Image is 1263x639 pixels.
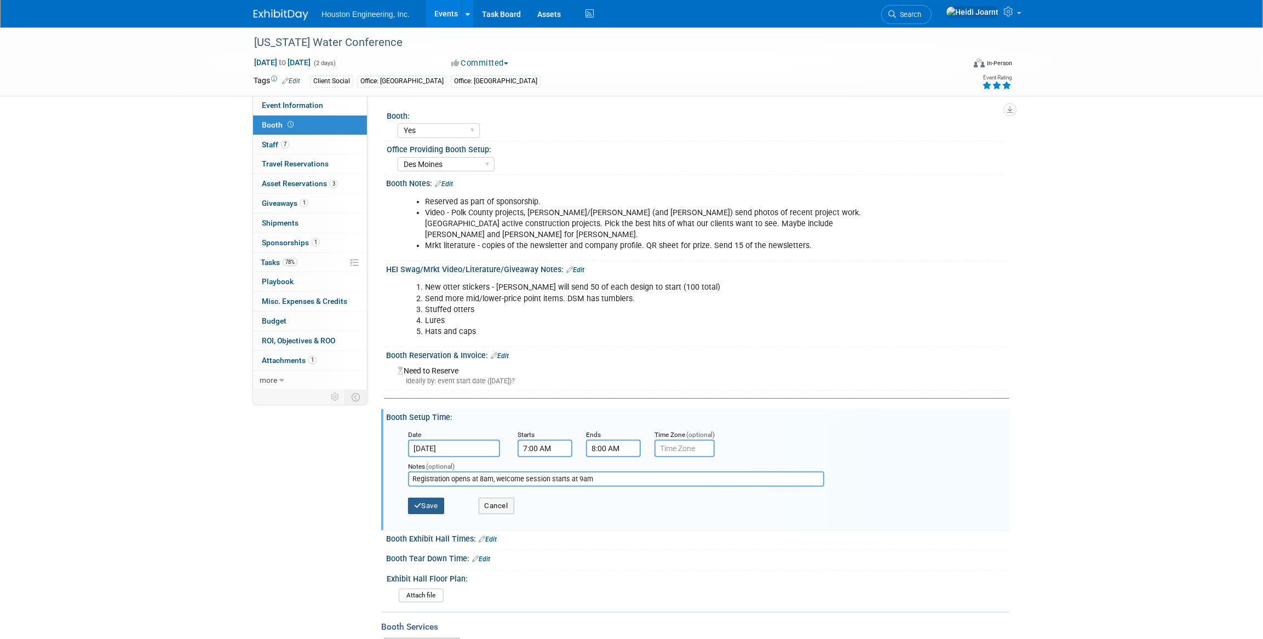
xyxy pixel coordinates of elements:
[300,199,308,207] span: 1
[253,292,367,311] a: Misc. Expenses & Credits
[387,141,1004,155] div: Office Providing Booth Setup:
[425,208,882,240] li: Video - Polk County projects, [PERSON_NAME]/[PERSON_NAME] (and [PERSON_NAME]) send photos of rece...
[283,258,297,266] span: 78%
[425,240,882,251] li: Mrkt literature - copies of the newsletter and company profile. QR sheet for prize. Send 15 of th...
[345,390,368,404] td: Toggle Event Tabs
[408,440,500,457] input: Select Date
[425,304,882,315] li: Stuffed otters
[253,371,367,390] a: more
[253,331,367,350] a: ROI, Objectives & ROO
[518,440,572,457] input: Start Time
[261,258,297,267] span: Tasks
[986,59,1012,67] div: In-Person
[262,336,335,345] span: ROI, Objectives & ROO
[386,531,1009,545] div: Booth Exhibit Hall Times:
[262,199,308,208] span: Giveaways
[451,76,541,87] div: Office: [GEOGRAPHIC_DATA]
[566,266,584,274] a: Edit
[982,75,1012,80] div: Event Rating
[426,463,455,470] span: (optional)
[899,57,1012,73] div: Event Format
[387,571,1004,584] div: Exhibit Hall Floor Plan:
[330,180,338,188] span: 3
[386,409,1009,423] div: Booth Setup Time:
[312,238,320,246] span: 1
[253,272,367,291] a: Playbook
[408,463,425,470] small: Notes
[586,431,601,439] small: Ends
[896,10,921,19] span: Search
[435,180,453,188] a: Edit
[253,116,367,135] a: Booth
[655,431,685,439] small: Time Zone
[253,194,367,213] a: Giveaways1
[281,140,289,148] span: 7
[447,57,513,69] button: Committed
[254,75,300,88] td: Tags
[655,440,715,457] input: Time Zone
[425,197,882,208] li: Reserved as part of sponsorship.
[262,277,294,286] span: Playbook
[425,282,882,293] li: New otter stickers - [PERSON_NAME] will send 50 of each design to start (100 total)
[253,351,367,370] a: Attachments1
[253,154,367,174] a: Travel Reservations
[586,440,641,457] input: End Time
[262,297,347,306] span: Misc. Expenses & Credits
[398,376,1001,386] div: Ideally by: event start date ([DATE])?
[518,431,535,439] small: Starts
[686,431,715,439] span: (optional)
[253,312,367,331] a: Budget
[425,293,882,304] li: Send more mid/lower-price point items. DSM has tumblers.
[326,390,345,404] td: Personalize Event Tab Strip
[357,76,447,87] div: Office: [GEOGRAPHIC_DATA]
[310,76,353,87] div: Client Social
[253,174,367,193] a: Asset Reservations3
[322,10,410,19] span: Houston Engineering, Inc.
[387,108,1004,122] div: Booth:
[262,316,286,325] span: Budget
[408,431,421,439] small: Date
[394,362,1001,386] div: Need to Reserve
[491,352,509,360] a: Edit
[425,315,882,326] li: Lures
[254,9,308,20] img: ExhibitDay
[425,326,882,337] li: Hats and caps
[262,356,317,365] span: Attachments
[262,218,298,227] span: Shipments
[262,101,323,110] span: Event Information
[253,135,367,154] a: Staff7
[381,621,1009,633] div: Booth Services
[262,120,296,129] span: Booth
[386,261,1009,275] div: HEI Swag/Mrkt Video/Literature/Giveaway Notes:
[262,179,338,188] span: Asset Reservations
[262,238,320,247] span: Sponsorships
[308,356,317,364] span: 1
[253,96,367,115] a: Event Information
[260,376,277,384] span: more
[386,175,1009,189] div: Booth Notes:
[313,60,336,67] span: (2 days)
[386,550,1009,565] div: Booth Tear Down Time:
[408,498,444,514] button: Save
[946,6,999,18] img: Heidi Joarnt
[479,536,497,543] a: Edit
[254,57,311,67] span: [DATE] [DATE]
[974,59,985,67] img: Format-Inperson.png
[262,159,329,168] span: Travel Reservations
[386,347,1009,361] div: Booth Reservation & Invoice:
[253,214,367,233] a: Shipments
[262,140,289,149] span: Staff
[253,233,367,252] a: Sponsorships1
[479,498,514,514] button: Cancel
[472,555,490,563] a: Edit
[881,5,932,24] a: Search
[285,120,296,129] span: Booth not reserved yet
[282,77,300,85] a: Edit
[250,33,948,53] div: [US_STATE] Water Conference
[277,58,288,67] span: to
[253,253,367,272] a: Tasks78%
